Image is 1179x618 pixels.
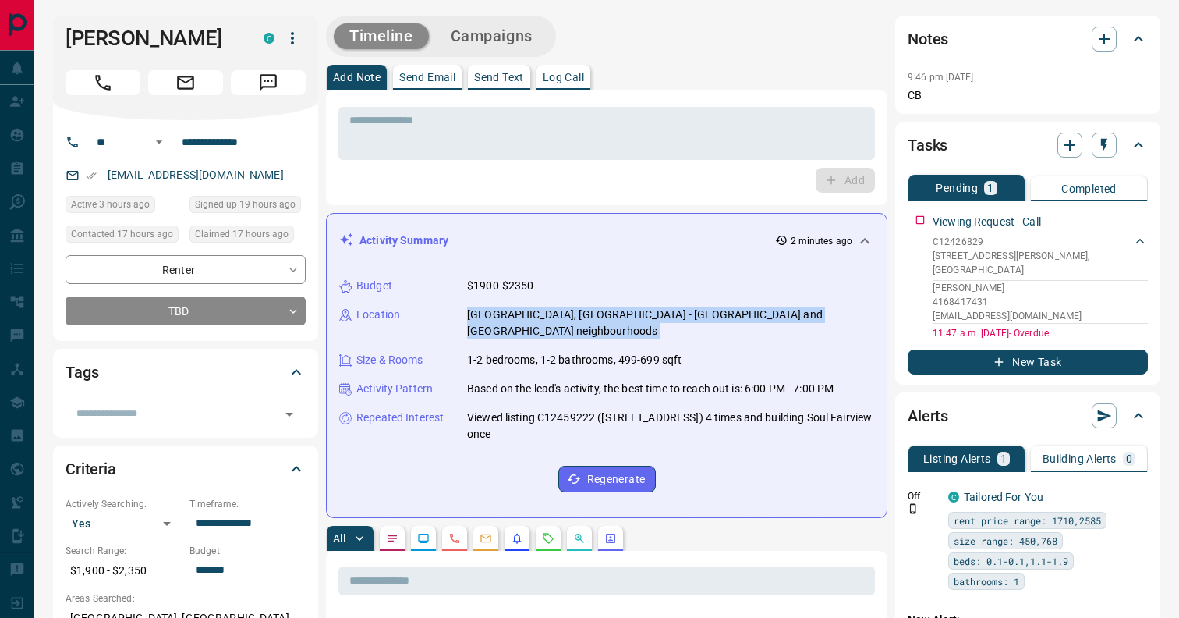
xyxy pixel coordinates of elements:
[933,214,1041,230] p: Viewing Request - Call
[333,533,345,544] p: All
[558,466,656,492] button: Regenerate
[933,235,1132,249] p: C12426829
[908,133,947,158] h2: Tasks
[791,234,852,248] p: 2 minutes ago
[65,497,182,511] p: Actively Searching:
[480,532,492,545] svg: Emails
[933,281,1148,295] p: [PERSON_NAME]
[954,574,1019,589] span: bathrooms: 1
[65,255,306,284] div: Renter
[908,397,1148,435] div: Alerts
[467,381,834,397] p: Based on the lead's activity, the best time to reach out is: 6:00 PM - 7:00 PM
[1061,183,1117,194] p: Completed
[573,532,586,545] svg: Opportunities
[908,403,948,428] h2: Alerts
[356,352,423,368] p: Size & Rooms
[511,532,523,545] svg: Listing Alerts
[356,307,400,323] p: Location
[65,558,182,584] p: $1,900 - $2,350
[954,553,1068,569] span: beds: 0.1-0.1,1.1-1.9
[334,23,429,49] button: Timeline
[231,70,306,95] span: Message
[386,532,398,545] svg: Notes
[467,278,533,294] p: $1900-$2350
[936,183,978,194] p: Pending
[195,197,296,212] span: Signed up 19 hours ago
[908,126,1148,164] div: Tasks
[150,133,168,151] button: Open
[933,326,1148,340] p: 11:47 a.m. [DATE] - Overdue
[65,226,182,247] div: Mon Oct 13 2025
[339,226,874,255] div: Activity Summary2 minutes ago
[933,295,1148,309] p: 4168417431
[86,170,97,181] svg: Email Verified
[474,72,524,83] p: Send Text
[933,249,1132,277] p: [STREET_ADDRESS][PERSON_NAME] , [GEOGRAPHIC_DATA]
[71,226,173,242] span: Contacted 17 hours ago
[148,70,223,95] span: Email
[964,491,1043,503] a: Tailored For You
[908,489,939,503] p: Off
[359,233,448,249] p: Activity Summary
[448,532,461,545] svg: Calls
[65,450,306,488] div: Criteria
[278,403,300,425] button: Open
[189,497,306,511] p: Timeframe:
[543,72,584,83] p: Log Call
[108,169,284,181] a: [EMAIL_ADDRESS][DOMAIN_NAME]
[189,226,306,247] div: Mon Oct 13 2025
[467,410,874,442] p: Viewed listing C12459222 ([STREET_ADDRESS]) 4 times and building Soul Fairview once
[1126,453,1132,464] p: 0
[908,503,919,514] svg: Push Notification Only
[908,72,974,83] p: 9:46 pm [DATE]
[356,381,433,397] p: Activity Pattern
[333,72,381,83] p: Add Note
[908,87,1148,104] p: CB
[65,544,182,558] p: Search Range:
[908,350,1148,375] button: New Task
[356,278,392,294] p: Budget
[467,352,682,368] p: 1-2 bedrooms, 1-2 bathrooms, 499-699 sqft
[604,532,617,545] svg: Agent Actions
[542,532,554,545] svg: Requests
[65,591,306,606] p: Areas Searched:
[908,27,948,51] h2: Notes
[933,232,1148,280] div: C12426829[STREET_ADDRESS][PERSON_NAME],[GEOGRAPHIC_DATA]
[65,456,116,481] h2: Criteria
[264,33,274,44] div: condos.ca
[908,20,1148,58] div: Notes
[417,532,430,545] svg: Lead Browsing Activity
[954,533,1057,549] span: size range: 450,768
[65,511,182,536] div: Yes
[435,23,548,49] button: Campaigns
[1000,453,1007,464] p: 1
[71,197,150,212] span: Active 3 hours ago
[948,492,959,503] div: condos.ca
[65,196,182,218] div: Tue Oct 14 2025
[195,226,289,242] span: Claimed 17 hours ago
[189,196,306,218] div: Mon Oct 13 2025
[65,26,240,51] h1: [PERSON_NAME]
[65,353,306,391] div: Tags
[65,70,140,95] span: Call
[1043,453,1117,464] p: Building Alerts
[356,410,444,426] p: Repeated Interest
[467,307,874,339] p: [GEOGRAPHIC_DATA], [GEOGRAPHIC_DATA] - [GEOGRAPHIC_DATA] and [GEOGRAPHIC_DATA] neighbourhoods
[65,297,306,325] div: TBD
[987,183,993,194] p: 1
[65,360,98,385] h2: Tags
[954,513,1101,528] span: rent price range: 1710,2585
[933,309,1148,323] p: [EMAIL_ADDRESS][DOMAIN_NAME]
[923,453,991,464] p: Listing Alerts
[399,72,455,83] p: Send Email
[189,544,306,558] p: Budget:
